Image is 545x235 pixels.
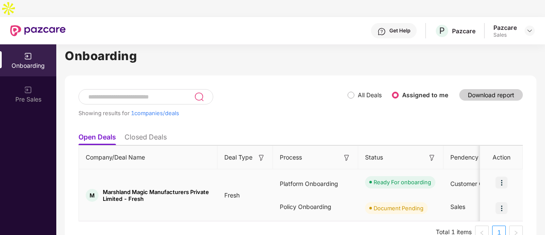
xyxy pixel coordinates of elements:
[10,25,66,36] img: New Pazcare Logo
[452,27,475,35] div: Pazcare
[78,110,348,116] div: Showing results for
[24,52,32,61] img: svg+xml;base64,PHN2ZyB3aWR0aD0iMjAiIGhlaWdodD0iMjAiIHZpZXdCb3g9IjAgMCAyMCAyMCIgZmlsbD0ibm9uZSIgeG...
[496,177,507,189] img: icon
[428,154,436,162] img: svg+xml;base64,PHN2ZyB3aWR0aD0iMTYiIGhlaWdodD0iMTYiIHZpZXdCb3g9IjAgMCAxNiAxNiIgZmlsbD0ibm9uZSIgeG...
[273,172,358,195] div: Platform Onboarding
[402,91,448,99] label: Assigned to me
[78,133,116,145] li: Open Deals
[358,91,382,99] label: All Deals
[365,153,383,162] span: Status
[103,189,211,202] span: Marshland Magic Manufacturers Private Limited - Fresh
[194,92,204,102] img: svg+xml;base64,PHN2ZyB3aWR0aD0iMjQiIGhlaWdodD0iMjUiIHZpZXdCb3g9IjAgMCAyNCAyNSIgZmlsbD0ibm9uZSIgeG...
[526,27,533,34] img: svg+xml;base64,PHN2ZyBpZD0iRHJvcGRvd24tMzJ4MzIiIHhtbG5zPSJodHRwOi8vd3d3LnczLm9yZy8yMDAwL3N2ZyIgd2...
[450,153,488,162] span: Pendency On
[217,191,246,199] span: Fresh
[24,86,32,94] img: svg+xml;base64,PHN2ZyB3aWR0aD0iMjAiIGhlaWdodD0iMjAiIHZpZXdCb3g9IjAgMCAyMCAyMCIgZmlsbD0ibm9uZSIgeG...
[65,46,536,65] h1: Onboarding
[450,203,465,210] span: Sales
[377,27,386,36] img: svg+xml;base64,PHN2ZyBpZD0iSGVscC0zMngzMiIgeG1sbnM9Imh0dHA6Ly93d3cudzMub3JnLzIwMDAvc3ZnIiB3aWR0aD...
[480,146,523,169] th: Action
[86,189,99,202] div: M
[273,195,358,218] div: Policy Onboarding
[374,204,423,212] div: Document Pending
[280,153,302,162] span: Process
[224,153,252,162] span: Deal Type
[493,32,517,38] div: Sales
[125,133,167,145] li: Closed Deals
[493,23,517,32] div: Pazcare
[342,154,351,162] img: svg+xml;base64,PHN2ZyB3aWR0aD0iMTYiIGhlaWdodD0iMTYiIHZpZXdCb3g9IjAgMCAxNiAxNiIgZmlsbD0ibm9uZSIgeG...
[389,27,410,34] div: Get Help
[450,180,512,187] span: Customer Onboarding
[439,26,445,36] span: P
[131,110,179,116] span: 1 companies/deals
[257,154,266,162] img: svg+xml;base64,PHN2ZyB3aWR0aD0iMTYiIGhlaWdodD0iMTYiIHZpZXdCb3g9IjAgMCAxNiAxNiIgZmlsbD0ibm9uZSIgeG...
[79,146,217,169] th: Company/Deal Name
[374,178,431,186] div: Ready For onboarding
[459,89,523,101] button: Download report
[496,202,507,214] img: icon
